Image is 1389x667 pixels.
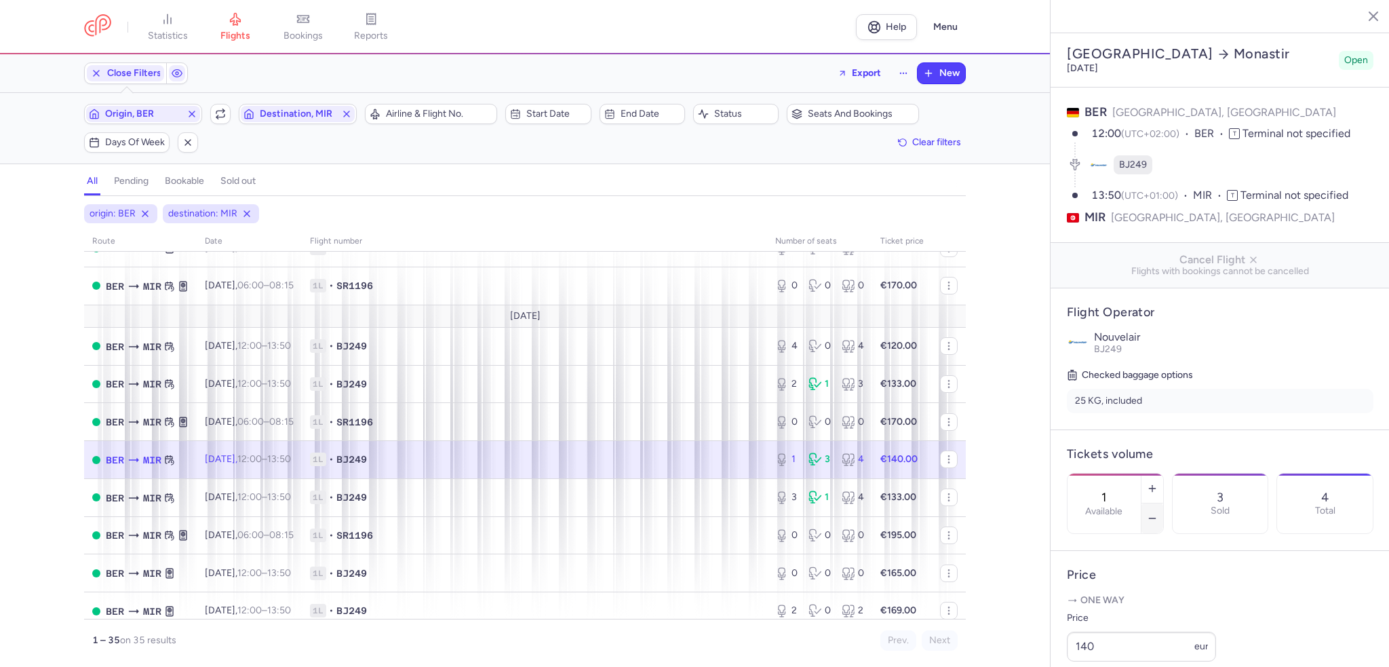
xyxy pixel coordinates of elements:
span: Start date [526,109,586,119]
span: [DATE], [205,378,291,389]
span: BJ249 [1119,158,1147,172]
span: SR1196 [336,415,373,429]
div: 4 [842,339,864,353]
span: BER [1084,104,1107,119]
time: 12:00 [237,605,262,616]
th: date [197,231,302,252]
span: OPEN [92,456,100,464]
span: Open [1344,54,1368,67]
time: 06:00 [237,529,264,541]
button: Destination, MIR [239,104,357,124]
p: 3 [1217,491,1224,504]
span: • [329,453,334,466]
span: [DATE], [205,280,294,291]
span: [DATE], [205,340,291,351]
span: reports [354,30,388,42]
button: Status [693,104,779,124]
time: 12:00 [237,491,262,503]
span: OPEN [92,418,100,426]
span: [DATE], [205,567,291,579]
span: – [237,340,291,351]
button: New [918,63,965,83]
time: 12:00 [237,340,262,351]
span: 1L [310,604,326,617]
span: • [329,567,334,580]
div: 3 [808,453,831,466]
span: 1L [310,453,326,466]
span: Help [886,22,906,32]
span: [DATE], [205,416,294,427]
button: Prev. [880,630,916,651]
strong: €195.00 [880,529,916,541]
span: Terminal not specified [1240,189,1348,202]
th: number of seats [767,231,872,252]
span: [DATE], [205,491,291,503]
span: [DATE], [205,453,291,465]
a: bookings [269,12,337,42]
div: 0 [775,567,798,580]
span: SR1196 [336,529,373,542]
strong: €156.00 [880,242,916,254]
div: 3 [775,491,798,504]
div: 0 [808,604,831,617]
span: 1L [310,415,326,429]
div: 0 [808,529,831,542]
span: OPEN [92,380,100,388]
span: MIR [1193,188,1227,204]
span: – [237,280,294,291]
div: 0 [842,279,864,292]
span: • [329,279,334,292]
time: 13:50 [267,340,291,351]
time: 13:50 [1091,189,1121,202]
span: • [329,377,334,391]
button: Origin, BER [84,104,202,124]
time: 13:50 [267,453,291,465]
div: 4 [842,491,864,504]
th: Ticket price [872,231,932,252]
time: 06:00 [237,280,264,291]
span: 1L [310,279,326,292]
time: 06:00 [237,416,264,427]
span: flights [220,30,250,42]
h4: all [87,175,98,187]
span: Habib Bourguiba, Monastir, Tunisia [143,453,161,468]
h4: sold out [220,175,256,187]
span: Habib Bourguiba, Monastir, Tunisia [143,566,161,581]
span: Flights with bookings cannot be cancelled [1061,266,1379,277]
h4: Price [1067,567,1373,583]
h4: Flight Operator [1067,305,1373,320]
span: BJ249 [336,604,367,617]
time: 08:15 [269,529,294,541]
a: CitizenPlane red outlined logo [84,14,111,39]
figure: BJ airline logo [1089,155,1108,174]
div: 4 [842,453,864,466]
span: • [329,604,334,617]
time: [DATE] [1067,62,1098,74]
span: SR1196 [336,279,373,292]
div: 0 [842,567,864,580]
span: T [1229,128,1240,139]
span: BJ249 [336,339,367,353]
img: Nouvelair logo [1067,331,1089,353]
p: Nouvelair [1094,331,1373,343]
div: 0 [775,529,798,542]
a: Help [856,14,917,40]
span: Habib Bourguiba, Monastir, Tunisia [143,528,161,543]
span: Terminal not specified [1243,127,1350,140]
span: Berlin Brandenburg Airport, Berlin, Germany [106,566,124,581]
div: 1 [775,453,798,466]
span: T [1227,190,1238,201]
span: – [237,491,291,503]
span: OPEN [92,342,100,350]
span: Airline & Flight No. [386,109,492,119]
time: 13:50 [267,491,291,503]
span: – [237,378,291,389]
button: Seats and bookings [787,104,919,124]
div: 0 [842,415,864,429]
span: New [939,68,960,79]
span: Berlin Brandenburg Airport, Berlin, Germany [106,279,124,294]
span: [GEOGRAPHIC_DATA], [GEOGRAPHIC_DATA] [1112,106,1336,119]
time: 13:50 [267,378,291,389]
label: Available [1085,506,1122,517]
div: 0 [808,415,831,429]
